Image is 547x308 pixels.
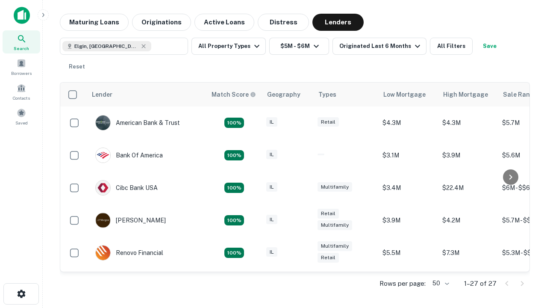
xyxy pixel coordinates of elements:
[11,70,32,77] span: Borrowers
[318,209,339,219] div: Retail
[95,213,166,228] div: [PERSON_NAME]
[430,38,473,55] button: All Filters
[339,41,423,51] div: Originated Last 6 Months
[266,117,277,127] div: IL
[14,7,30,24] img: capitalize-icon.png
[269,38,329,55] button: $5M - $6M
[378,139,438,172] td: $3.1M
[74,42,138,50] span: Elgin, [GEOGRAPHIC_DATA], [GEOGRAPHIC_DATA]
[312,14,364,31] button: Lenders
[318,253,339,263] div: Retail
[15,119,28,126] span: Saved
[504,240,547,281] iframe: Chat Widget
[3,30,40,53] a: Search
[96,213,110,228] img: picture
[383,89,426,100] div: Low Mortgage
[60,14,129,31] button: Maturing Loans
[378,107,438,139] td: $4.3M
[96,148,110,163] img: picture
[206,83,262,107] th: Capitalize uses an advanced AI algorithm to match your search with the best lender. The match sco...
[313,83,378,107] th: Types
[3,55,40,78] a: Borrowers
[224,118,244,128] div: Matching Properties: 7, hasApolloMatch: undefined
[212,90,254,99] h6: Match Score
[63,58,91,75] button: Reset
[438,139,498,172] td: $3.9M
[378,269,438,302] td: $2.2M
[14,45,29,52] span: Search
[318,89,336,100] div: Types
[438,172,498,204] td: $22.4M
[13,95,30,101] span: Contacts
[464,278,497,289] p: 1–27 of 27
[194,14,254,31] button: Active Loans
[262,83,313,107] th: Geography
[96,181,110,195] img: picture
[476,38,503,55] button: Save your search to get updates of matches that match your search criteria.
[378,204,438,237] td: $3.9M
[318,220,352,230] div: Multifamily
[92,89,112,100] div: Lender
[438,269,498,302] td: $3.1M
[3,105,40,128] a: Saved
[95,115,180,130] div: American Bank & Trust
[95,148,163,163] div: Bank Of America
[258,14,309,31] button: Distress
[96,246,110,260] img: picture
[3,80,40,103] a: Contacts
[443,89,488,100] div: High Mortgage
[379,278,426,289] p: Rows per page:
[438,83,498,107] th: High Mortgage
[318,241,352,251] div: Multifamily
[224,215,244,225] div: Matching Properties: 4, hasApolloMatch: undefined
[191,38,266,55] button: All Property Types
[438,107,498,139] td: $4.3M
[224,183,244,193] div: Matching Properties: 4, hasApolloMatch: undefined
[318,117,339,127] div: Retail
[438,237,498,269] td: $7.3M
[378,237,438,269] td: $5.5M
[266,182,277,192] div: IL
[95,180,158,195] div: Cibc Bank USA
[224,150,244,160] div: Matching Properties: 4, hasApolloMatch: undefined
[267,89,300,100] div: Geography
[212,90,256,99] div: Capitalize uses an advanced AI algorithm to match your search with the best lender. The match sco...
[96,115,110,130] img: picture
[87,83,206,107] th: Lender
[266,150,277,160] div: IL
[95,245,163,261] div: Renovo Financial
[438,204,498,237] td: $4.2M
[132,14,191,31] button: Originations
[429,277,450,290] div: 50
[378,172,438,204] td: $3.4M
[378,83,438,107] th: Low Mortgage
[224,248,244,258] div: Matching Properties: 4, hasApolloMatch: undefined
[332,38,426,55] button: Originated Last 6 Months
[318,182,352,192] div: Multifamily
[266,247,277,257] div: IL
[266,215,277,225] div: IL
